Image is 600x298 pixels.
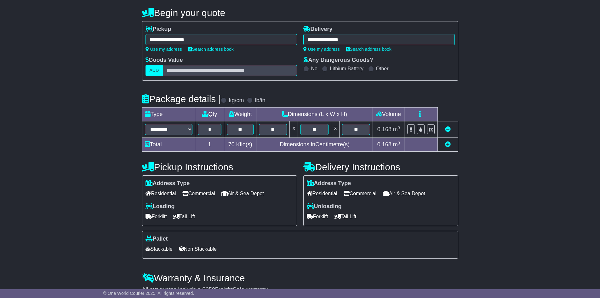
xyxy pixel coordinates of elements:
h4: Pickup Instructions [142,162,297,172]
h4: Warranty & Insurance [142,273,458,283]
td: Dimensions (L x W x H) [256,108,373,121]
td: Total [142,138,195,152]
a: Remove this item [445,126,451,132]
span: Stackable [146,244,173,254]
span: 0.168 [377,141,391,148]
td: x [331,121,340,138]
a: Use my address [146,47,182,52]
div: All our quotes include a $ FreightSafe warranty. [142,286,458,293]
label: Address Type [146,180,190,187]
label: Loading [146,203,175,210]
span: Residential [146,189,176,198]
h4: Begin your quote [142,8,458,18]
span: Tail Lift [173,212,195,221]
span: Tail Lift [334,212,357,221]
label: Any Dangerous Goods? [303,57,373,64]
label: kg/cm [229,97,244,104]
label: Lithium Battery [330,66,363,72]
label: lb/in [255,97,265,104]
span: 70 [228,141,235,148]
span: Non Stackable [179,244,217,254]
span: m [393,141,400,148]
sup: 3 [398,141,400,145]
td: Weight [224,108,256,121]
span: 250 [206,286,215,293]
span: Forklift [307,212,328,221]
td: Kilo(s) [224,138,256,152]
span: Commercial [344,189,376,198]
td: x [290,121,298,138]
label: Pallet [146,236,168,242]
label: Delivery [303,26,333,33]
a: Search address book [188,47,234,52]
h4: Package details | [142,94,221,104]
label: Unloading [307,203,342,210]
span: © One World Courier 2025. All rights reserved. [103,291,194,296]
span: Commercial [182,189,215,198]
td: Dimensions in Centimetre(s) [256,138,373,152]
label: Other [376,66,389,72]
label: No [311,66,317,72]
label: Address Type [307,180,351,187]
span: 0.168 [377,126,391,132]
span: Forklift [146,212,167,221]
label: AUD [146,65,163,76]
td: Volume [373,108,404,121]
a: Add new item [445,141,451,148]
td: Qty [195,108,224,121]
td: Type [142,108,195,121]
a: Search address book [346,47,391,52]
span: Air & Sea Depot [221,189,264,198]
span: m [393,126,400,132]
h4: Delivery Instructions [303,162,458,172]
span: Air & Sea Depot [383,189,425,198]
td: 1 [195,138,224,152]
label: Pickup [146,26,171,33]
sup: 3 [398,126,400,130]
label: Goods Value [146,57,183,64]
span: Residential [307,189,337,198]
a: Use my address [303,47,340,52]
